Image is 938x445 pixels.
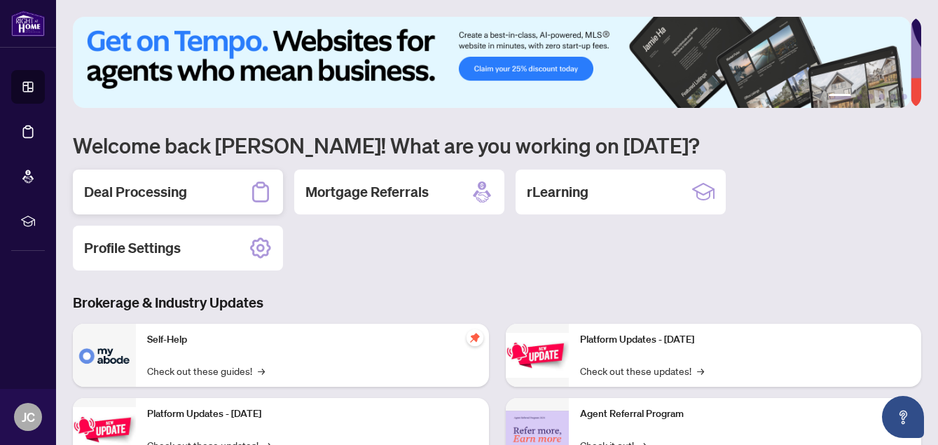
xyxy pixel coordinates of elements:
[147,363,265,378] a: Check out these guides!→
[506,333,569,377] img: Platform Updates - June 23, 2025
[580,406,911,422] p: Agent Referral Program
[580,332,911,348] p: Platform Updates - [DATE]
[73,324,136,387] img: Self-Help
[258,363,265,378] span: →
[467,329,483,346] span: pushpin
[868,94,874,100] button: 3
[305,182,429,202] h2: Mortgage Referrals
[84,238,181,258] h2: Profile Settings
[527,182,588,202] h2: rLearning
[902,94,907,100] button: 6
[73,132,921,158] h1: Welcome back [PERSON_NAME]! What are you working on [DATE]?
[890,94,896,100] button: 5
[84,182,187,202] h2: Deal Processing
[11,11,45,36] img: logo
[879,94,885,100] button: 4
[147,406,478,422] p: Platform Updates - [DATE]
[73,293,921,313] h3: Brokerage & Industry Updates
[857,94,862,100] button: 2
[580,363,704,378] a: Check out these updates!→
[147,332,478,348] p: Self-Help
[22,407,35,427] span: JC
[73,17,911,108] img: Slide 0
[829,94,851,100] button: 1
[697,363,704,378] span: →
[882,396,924,438] button: Open asap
